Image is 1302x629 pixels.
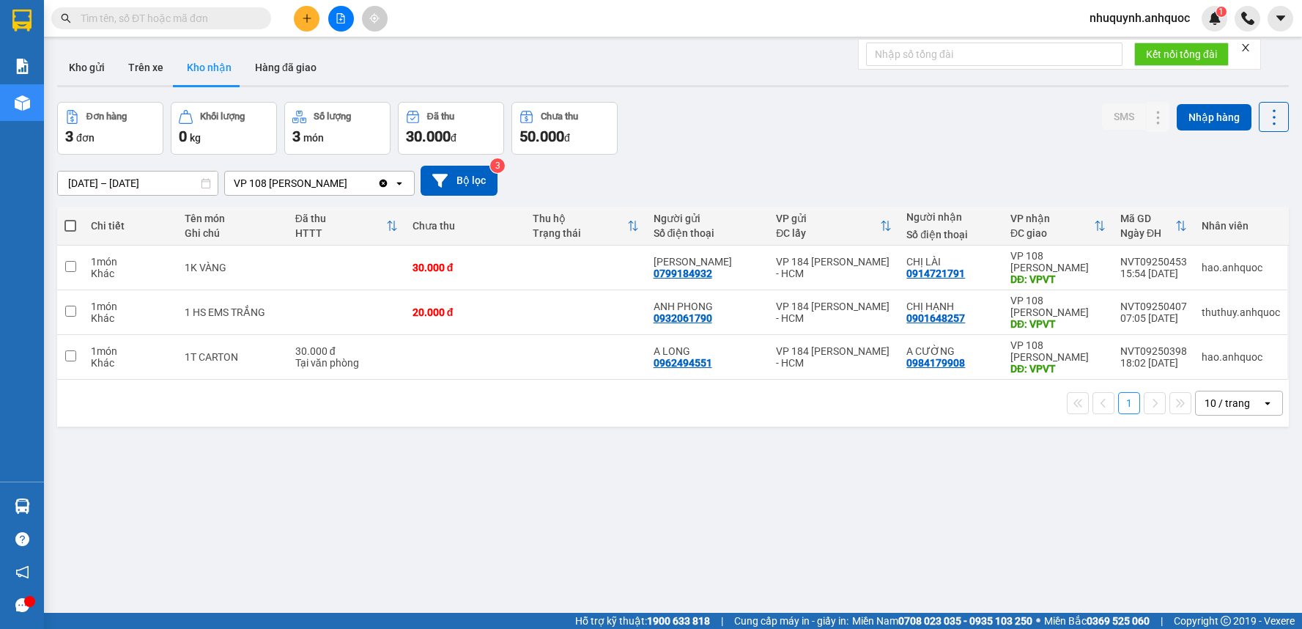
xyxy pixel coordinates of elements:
[15,565,29,579] span: notification
[171,102,277,155] button: Khối lượng0kg
[15,499,30,514] img: warehouse-icon
[1274,12,1287,25] span: caret-down
[1120,312,1187,324] div: 07:05 [DATE]
[776,256,892,279] div: VP 184 [PERSON_NAME] - HCM
[654,256,762,268] div: KIM ANH
[65,128,73,145] span: 3
[295,345,398,357] div: 30.000 đ
[776,227,880,239] div: ĐC lấy
[295,213,386,224] div: Đã thu
[906,312,965,324] div: 0901648257
[413,220,518,232] div: Chưa thu
[295,227,386,239] div: HTTT
[906,229,996,240] div: Số điện thoại
[1010,363,1106,375] div: DĐ: VPVT
[81,10,254,26] input: Tìm tên, số ĐT hoặc mã đơn
[185,262,281,273] div: 1K VÀNG
[769,207,899,246] th: Toggle SortBy
[654,301,762,312] div: ANH PHONG
[1113,207,1194,246] th: Toggle SortBy
[185,213,281,224] div: Tên món
[1216,7,1227,17] sup: 1
[1120,256,1187,268] div: NVT09250453
[564,132,570,144] span: đ
[511,102,618,155] button: Chưa thu50.000đ
[906,345,996,357] div: A CƯỜNG
[15,95,30,111] img: warehouse-icon
[91,312,170,324] div: Khác
[1118,392,1140,414] button: 1
[654,268,712,279] div: 0799184932
[533,227,626,239] div: Trạng thái
[61,13,71,23] span: search
[243,50,328,85] button: Hàng đã giao
[906,211,996,223] div: Người nhận
[1202,351,1280,363] div: hao.anhquoc
[1102,103,1146,130] button: SMS
[898,615,1032,627] strong: 0708 023 035 - 0935 103 250
[776,301,892,324] div: VP 184 [PERSON_NAME] - HCM
[294,6,319,32] button: plus
[1010,295,1106,318] div: VP 108 [PERSON_NAME]
[200,111,245,122] div: Khối lượng
[377,177,389,189] svg: Clear value
[1221,616,1231,626] span: copyright
[1087,615,1150,627] strong: 0369 525 060
[654,213,762,224] div: Người gửi
[1010,250,1106,273] div: VP 108 [PERSON_NAME]
[734,613,848,629] span: Cung cấp máy in - giấy in:
[314,111,351,122] div: Số lượng
[292,128,300,145] span: 3
[541,111,578,122] div: Chưa thu
[776,213,880,224] div: VP gửi
[1010,318,1106,330] div: DĐ: VPVT
[1268,6,1293,32] button: caret-down
[15,59,30,74] img: solution-icon
[398,102,504,155] button: Đã thu30.000đ
[15,598,29,612] span: message
[288,207,405,246] th: Toggle SortBy
[427,111,454,122] div: Đã thu
[1120,213,1175,224] div: Mã GD
[302,13,312,23] span: plus
[336,13,346,23] span: file-add
[647,615,710,627] strong: 1900 633 818
[116,50,175,85] button: Trên xe
[57,102,163,155] button: Đơn hàng3đơn
[91,301,170,312] div: 1 món
[12,10,32,32] img: logo-vxr
[776,345,892,369] div: VP 184 [PERSON_NAME] - HCM
[1161,613,1163,629] span: |
[852,613,1032,629] span: Miền Nam
[406,128,451,145] span: 30.000
[284,102,391,155] button: Số lượng3món
[185,306,281,318] div: 1 HS EMS TRẮNG
[303,132,324,144] span: món
[721,613,723,629] span: |
[91,345,170,357] div: 1 món
[421,166,498,196] button: Bộ lọc
[91,268,170,279] div: Khác
[1036,618,1040,624] span: ⚪️
[490,158,505,173] sup: 3
[1218,7,1224,17] span: 1
[1044,613,1150,629] span: Miền Bắc
[525,207,646,246] th: Toggle SortBy
[654,357,712,369] div: 0962494551
[57,50,116,85] button: Kho gửi
[906,268,965,279] div: 0914721791
[866,43,1122,66] input: Nhập số tổng đài
[1010,339,1106,363] div: VP 108 [PERSON_NAME]
[906,357,965,369] div: 0984179908
[1146,46,1217,62] span: Kết nối tổng đài
[413,262,518,273] div: 30.000 đ
[1120,357,1187,369] div: 18:02 [DATE]
[76,132,95,144] span: đơn
[1120,345,1187,357] div: NVT09250398
[1240,43,1251,53] span: close
[190,132,201,144] span: kg
[175,50,243,85] button: Kho nhận
[179,128,187,145] span: 0
[91,357,170,369] div: Khác
[91,256,170,268] div: 1 món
